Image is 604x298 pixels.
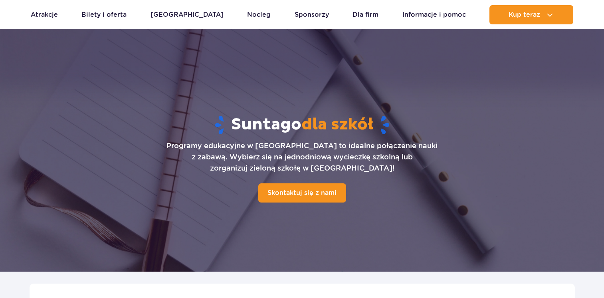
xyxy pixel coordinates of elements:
button: Kup teraz [489,5,573,24]
a: Sponsorzy [295,5,329,24]
a: Atrakcje [31,5,58,24]
h1: Suntago [46,115,559,135]
span: Kup teraz [509,11,540,18]
a: Bilety i oferta [81,5,127,24]
span: Skontaktuj się z nami [267,189,337,197]
p: Programy edukacyjne w [GEOGRAPHIC_DATA] to idealne połączenie nauki z zabawą. Wybierz się na jedn... [166,140,438,174]
a: Dla firm [352,5,378,24]
a: Nocleg [247,5,271,24]
a: Skontaktuj się z nami [258,183,346,203]
a: Informacje i pomoc [402,5,466,24]
a: [GEOGRAPHIC_DATA] [151,5,224,24]
span: dla szkół [301,115,373,135]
